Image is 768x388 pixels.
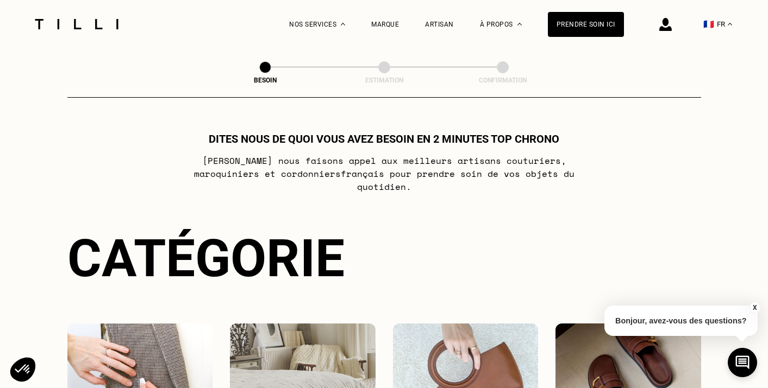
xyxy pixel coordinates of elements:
div: Catégorie [67,228,701,289]
a: Prendre soin ici [548,12,624,37]
img: Menu déroulant à propos [517,23,522,26]
h1: Dites nous de quoi vous avez besoin en 2 minutes top chrono [209,132,559,145]
div: Confirmation [448,77,557,84]
button: X [749,302,760,314]
span: 🇫🇷 [703,19,714,29]
div: Besoin [211,77,320,84]
img: Menu déroulant [341,23,345,26]
img: menu déroulant [728,23,732,26]
a: Artisan [425,21,454,28]
img: icône connexion [659,18,672,31]
p: [PERSON_NAME] nous faisons appel aux meilleurs artisans couturiers , maroquiniers et cordonniers ... [168,154,600,193]
div: Estimation [330,77,439,84]
p: Bonjour, avez-vous des questions? [604,306,758,336]
img: Logo du service de couturière Tilli [31,19,122,29]
a: Marque [371,21,399,28]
